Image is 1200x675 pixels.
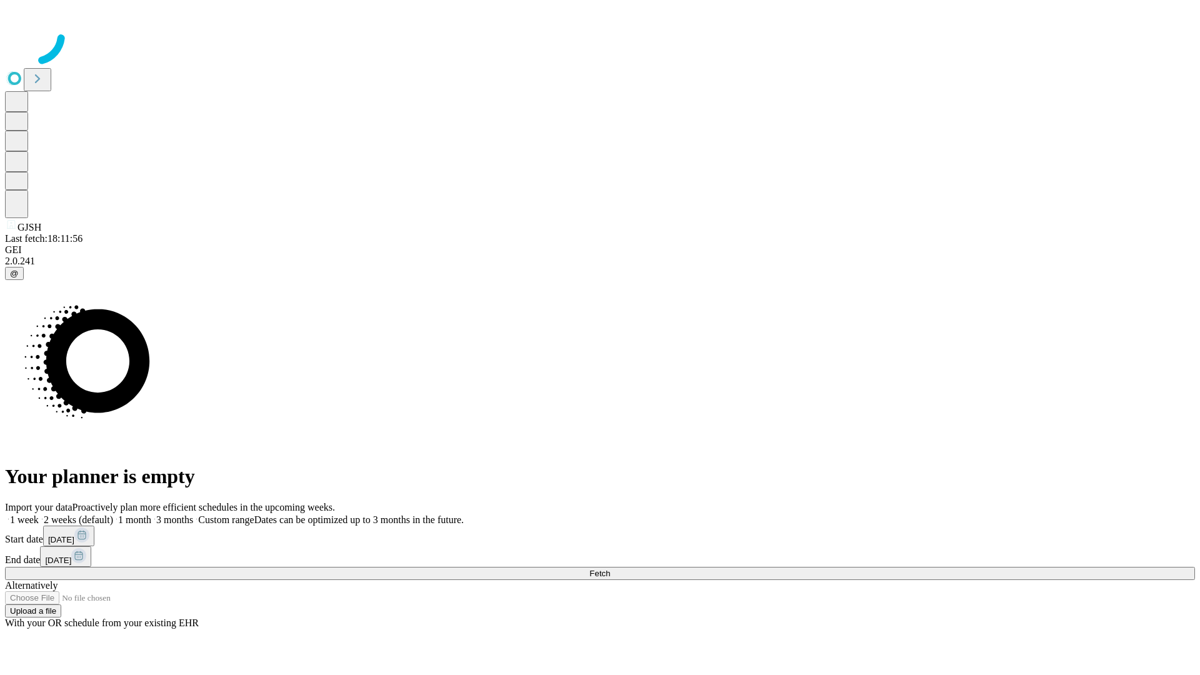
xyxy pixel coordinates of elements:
[5,617,199,628] span: With your OR schedule from your existing EHR
[198,514,254,525] span: Custom range
[43,526,94,546] button: [DATE]
[5,546,1195,567] div: End date
[10,514,39,525] span: 1 week
[17,222,41,232] span: GJSH
[5,604,61,617] button: Upload a file
[5,465,1195,488] h1: Your planner is empty
[45,556,71,565] span: [DATE]
[5,502,72,512] span: Import your data
[156,514,193,525] span: 3 months
[48,535,74,544] span: [DATE]
[10,269,19,278] span: @
[5,567,1195,580] button: Fetch
[589,569,610,578] span: Fetch
[5,267,24,280] button: @
[5,233,82,244] span: Last fetch: 18:11:56
[5,526,1195,546] div: Start date
[72,502,335,512] span: Proactively plan more efficient schedules in the upcoming weeks.
[254,514,464,525] span: Dates can be optimized up to 3 months in the future.
[5,256,1195,267] div: 2.0.241
[118,514,151,525] span: 1 month
[5,580,57,591] span: Alternatively
[40,546,91,567] button: [DATE]
[44,514,113,525] span: 2 weeks (default)
[5,244,1195,256] div: GEI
